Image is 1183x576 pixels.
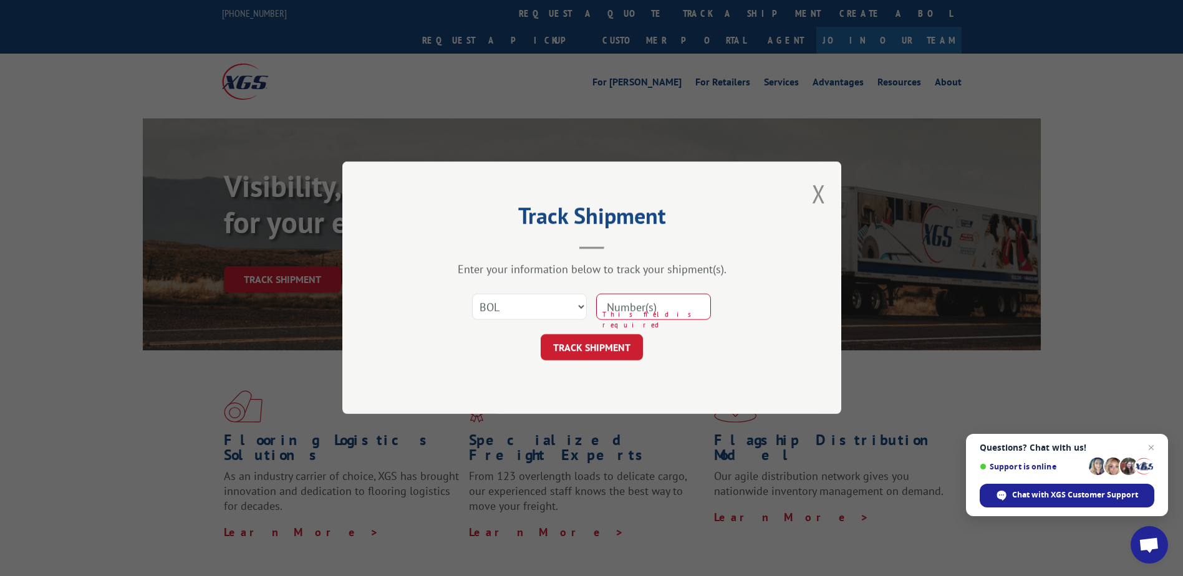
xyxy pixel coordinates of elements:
[602,310,711,330] span: This field is required
[812,177,826,210] button: Close modal
[1012,489,1138,501] span: Chat with XGS Customer Support
[405,207,779,231] h2: Track Shipment
[1131,526,1168,564] div: Open chat
[405,262,779,277] div: Enter your information below to track your shipment(s).
[1144,440,1159,455] span: Close chat
[596,294,711,320] input: Number(s)
[980,462,1084,471] span: Support is online
[980,443,1154,453] span: Questions? Chat with us!
[541,335,643,361] button: TRACK SHIPMENT
[980,484,1154,507] div: Chat with XGS Customer Support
